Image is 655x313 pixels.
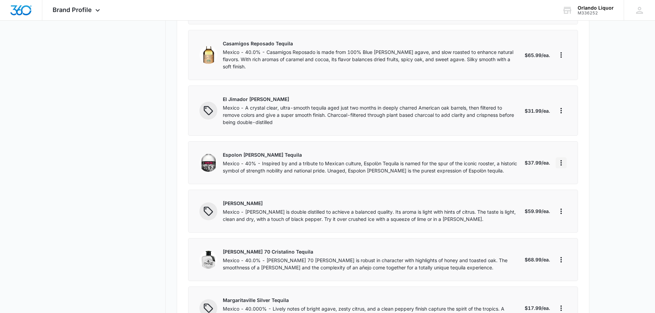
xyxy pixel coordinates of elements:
[223,40,519,47] p: Casamigos Reposado Tequila
[223,151,519,158] p: Espolon [PERSON_NAME] Tequila
[223,257,519,271] p: Mexico - 40.0% - [PERSON_NAME] 70 [PERSON_NAME] is robust in character with highlights of honey a...
[223,96,519,103] p: El Jimador [PERSON_NAME]
[578,5,614,11] div: account name
[525,107,550,114] p: $31.99/ea.
[578,11,614,15] div: account id
[223,297,519,304] p: Margaritaville Silver Tequila
[525,159,550,166] p: $37.99/ea.
[556,254,567,265] button: More
[223,104,519,126] p: Mexico - A crystal clear, ultra-smooth tequila aged just two months in deeply charred American oa...
[556,157,567,168] button: More
[525,256,550,263] p: $68.99/ea.
[556,105,567,116] button: More
[525,208,550,215] p: $59.99/ea.
[223,208,519,223] p: Mexico - [PERSON_NAME] is double distilled to achieve a balanced quality. Its aroma is light with...
[223,248,519,255] p: [PERSON_NAME] 70 Cristalino Tequila
[525,52,550,59] p: $65.99/ea.
[525,304,550,312] p: $17.99/ea.
[223,160,519,174] p: Mexico - 40% - Inspired by and a tribute to Mexican culture, Espolòn Tequila is named for the spu...
[223,48,519,70] p: Mexico - 40.0% - Casamigos Reposado is made from 100% Blue [PERSON_NAME] agave, and slow roasted ...
[556,49,567,60] button: More
[223,200,519,207] p: [PERSON_NAME]
[556,206,567,217] button: More
[53,6,92,13] span: Brand Profile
